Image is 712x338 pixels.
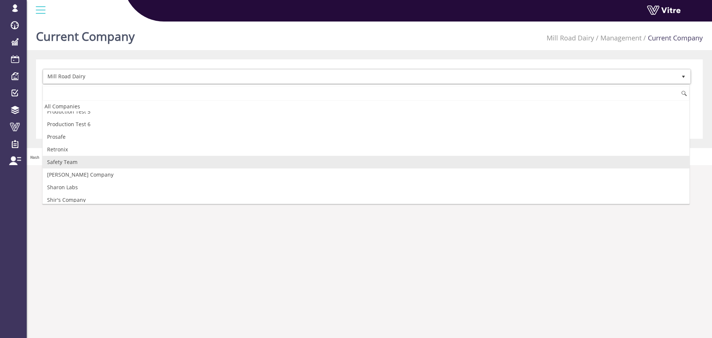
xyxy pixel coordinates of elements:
span: Mill Road Dairy [43,70,677,83]
li: Prosafe [43,131,689,143]
li: Production Test 6 [43,118,689,131]
span: Hash 'aa88b29' Date '[DATE] 11:59:40 +0000' Branch 'Production' [30,155,171,160]
div: All Companies [43,101,689,111]
h1: Current Company [36,19,135,50]
li: Shir's Company [43,194,689,206]
li: Production Test 5 [43,105,689,118]
li: Retronix [43,143,689,156]
li: [PERSON_NAME] Company [43,168,689,181]
li: Safety Team [43,156,689,168]
li: Sharon Labs [43,181,689,194]
span: select [677,70,690,83]
li: Current Company [642,33,703,43]
li: Management [594,33,642,43]
a: Mill Road Dairy [547,33,594,42]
